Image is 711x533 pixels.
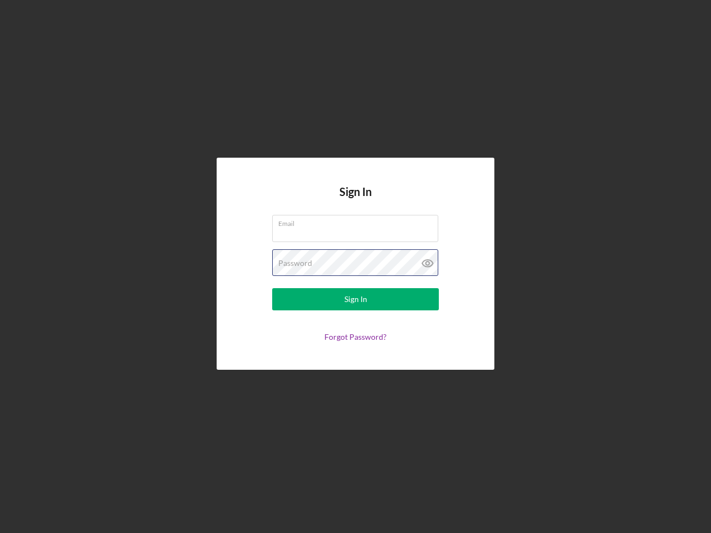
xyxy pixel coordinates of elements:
[272,288,439,310] button: Sign In
[278,215,438,228] label: Email
[344,288,367,310] div: Sign In
[278,259,312,268] label: Password
[339,185,372,215] h4: Sign In
[324,332,387,341] a: Forgot Password?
